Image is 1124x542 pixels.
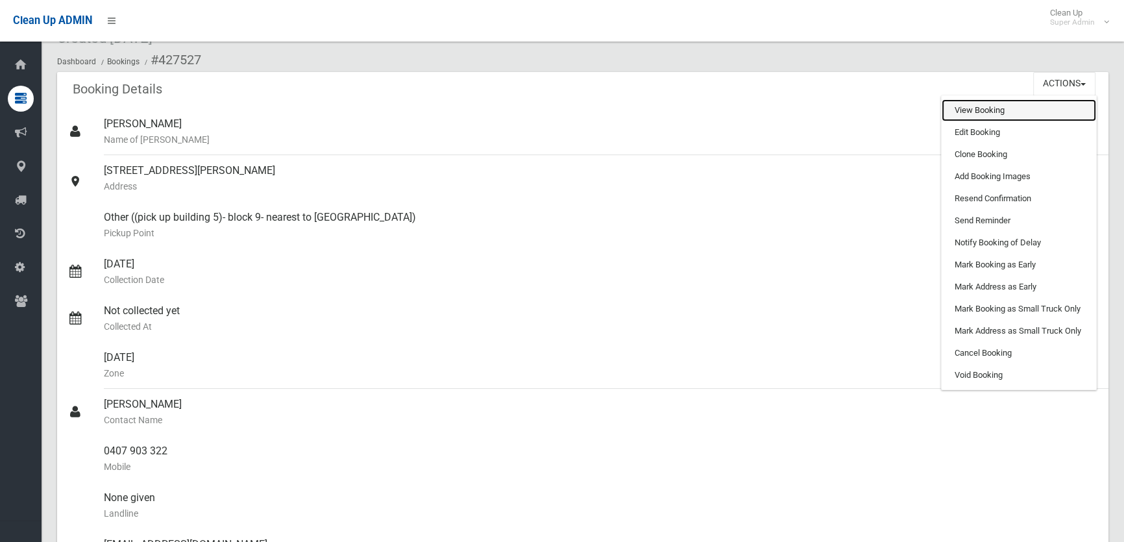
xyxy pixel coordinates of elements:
header: Booking Details [57,77,178,102]
div: [STREET_ADDRESS][PERSON_NAME] [104,155,1098,202]
small: Landline [104,506,1098,521]
div: [PERSON_NAME] [104,389,1098,436]
span: Clean Up ADMIN [13,14,92,27]
span: Clean Up [1044,8,1108,27]
a: Add Booking Images [942,166,1096,188]
a: Dashboard [57,57,96,66]
a: Resend Confirmation [942,188,1096,210]
a: View Booking [942,99,1096,121]
a: Cancel Booking [942,342,1096,364]
a: Clone Booking [942,143,1096,166]
div: None given [104,482,1098,529]
a: Mark Address as Early [942,276,1096,298]
small: Mobile [104,459,1098,474]
div: [PERSON_NAME] [104,108,1098,155]
small: Name of [PERSON_NAME] [104,132,1098,147]
div: 0407 903 322 [104,436,1098,482]
button: Actions [1033,72,1095,96]
small: Contact Name [104,412,1098,428]
small: Zone [104,365,1098,381]
a: Mark Booking as Small Truck Only [942,298,1096,320]
a: Notify Booking of Delay [942,232,1096,254]
div: Not collected yet [104,295,1098,342]
small: Collected At [104,319,1098,334]
li: #427527 [141,48,201,72]
a: Mark Booking as Early [942,254,1096,276]
small: Collection Date [104,272,1098,288]
a: Edit Booking [942,121,1096,143]
div: [DATE] [104,249,1098,295]
a: Send Reminder [942,210,1096,232]
div: Other ((pick up building 5)- block 9- nearest to [GEOGRAPHIC_DATA]) [104,202,1098,249]
a: Mark Address as Small Truck Only [942,320,1096,342]
a: Void Booking [942,364,1096,386]
a: Bookings [107,57,140,66]
small: Super Admin [1050,18,1095,27]
small: Pickup Point [104,225,1098,241]
div: [DATE] [104,342,1098,389]
small: Address [104,179,1098,194]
